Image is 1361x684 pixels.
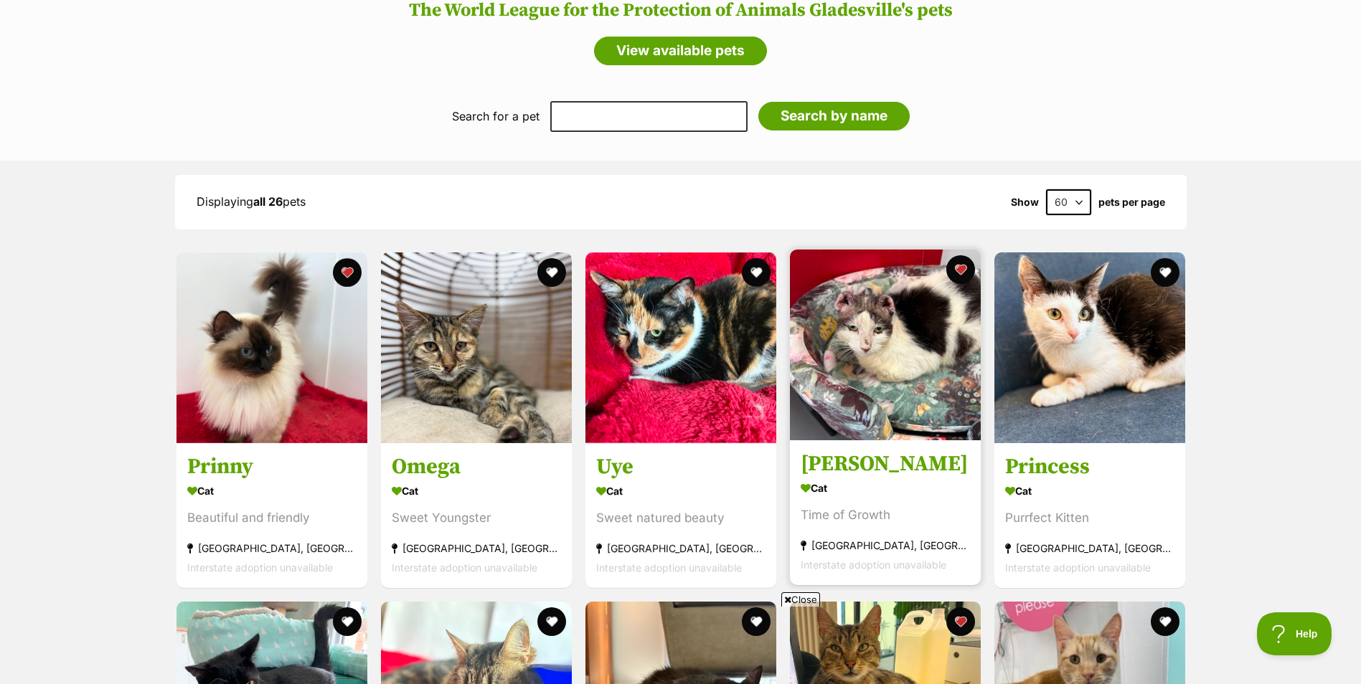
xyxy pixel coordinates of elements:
[585,252,776,443] img: Uye
[333,612,1029,677] iframe: Advertisement
[452,110,540,123] label: Search for a pet
[594,37,767,65] a: View available pets
[537,258,566,287] button: favourite
[585,442,776,588] a: Uye Cat Sweet natured beauty [GEOGRAPHIC_DATA], [GEOGRAPHIC_DATA] Interstate adoption unavailable...
[392,538,561,558] div: [GEOGRAPHIC_DATA], [GEOGRAPHIC_DATA]
[197,194,306,209] span: Displaying pets
[801,450,970,478] h3: [PERSON_NAME]
[381,442,572,588] a: Omega Cat Sweet Youngster [GEOGRAPHIC_DATA], [GEOGRAPHIC_DATA] Interstate adoption unavailable fa...
[1257,612,1332,655] iframe: Help Scout Beacon - Open
[596,538,766,558] div: [GEOGRAPHIC_DATA], [GEOGRAPHIC_DATA]
[596,480,766,501] div: Cat
[801,536,970,555] div: [GEOGRAPHIC_DATA], [GEOGRAPHIC_DATA]
[946,255,975,284] button: favourite
[392,480,561,501] div: Cat
[596,508,766,528] div: Sweet natured beauty
[392,561,537,574] span: Interstate adoption unavailable
[1098,196,1165,208] label: pets per page
[187,508,357,528] div: Beautiful and friendly
[176,252,367,443] img: Prinny
[1151,607,1179,636] button: favourite
[1005,453,1174,480] h3: Princess
[801,478,970,498] div: Cat
[1151,258,1179,287] button: favourite
[994,252,1185,443] img: Princess
[176,442,367,588] a: Prinny Cat Beautiful and friendly [GEOGRAPHIC_DATA], [GEOGRAPHIC_DATA] Interstate adoption unavai...
[801,559,946,571] span: Interstate adoption unavailable
[801,505,970,525] div: Time of Growth
[187,561,333,574] span: Interstate adoption unavailable
[994,442,1185,588] a: Princess Cat Purrfect Kitten [GEOGRAPHIC_DATA], [GEOGRAPHIC_DATA] Interstate adoption unavailable...
[1005,538,1174,558] div: [GEOGRAPHIC_DATA], [GEOGRAPHIC_DATA]
[596,453,766,480] h3: Uye
[392,508,561,528] div: Sweet Youngster
[781,592,820,607] span: Close
[1005,508,1174,528] div: Purrfect Kitten
[392,453,561,480] h3: Omega
[1005,561,1151,574] span: Interstate adoption unavailable
[187,538,357,558] div: [GEOGRAPHIC_DATA], [GEOGRAPHIC_DATA]
[742,258,771,287] button: favourite
[187,453,357,480] h3: Prinny
[758,102,910,130] input: Search by name
[381,252,572,443] img: Omega
[333,258,362,287] button: favourite
[1011,196,1039,208] span: Show
[790,440,981,585] a: [PERSON_NAME] Cat Time of Growth [GEOGRAPHIC_DATA], [GEOGRAPHIC_DATA] Interstate adoption unavail...
[1005,480,1174,501] div: Cat
[187,480,357,501] div: Cat
[790,250,981,440] img: Zayd
[596,561,742,574] span: Interstate adoption unavailable
[253,194,283,209] strong: all 26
